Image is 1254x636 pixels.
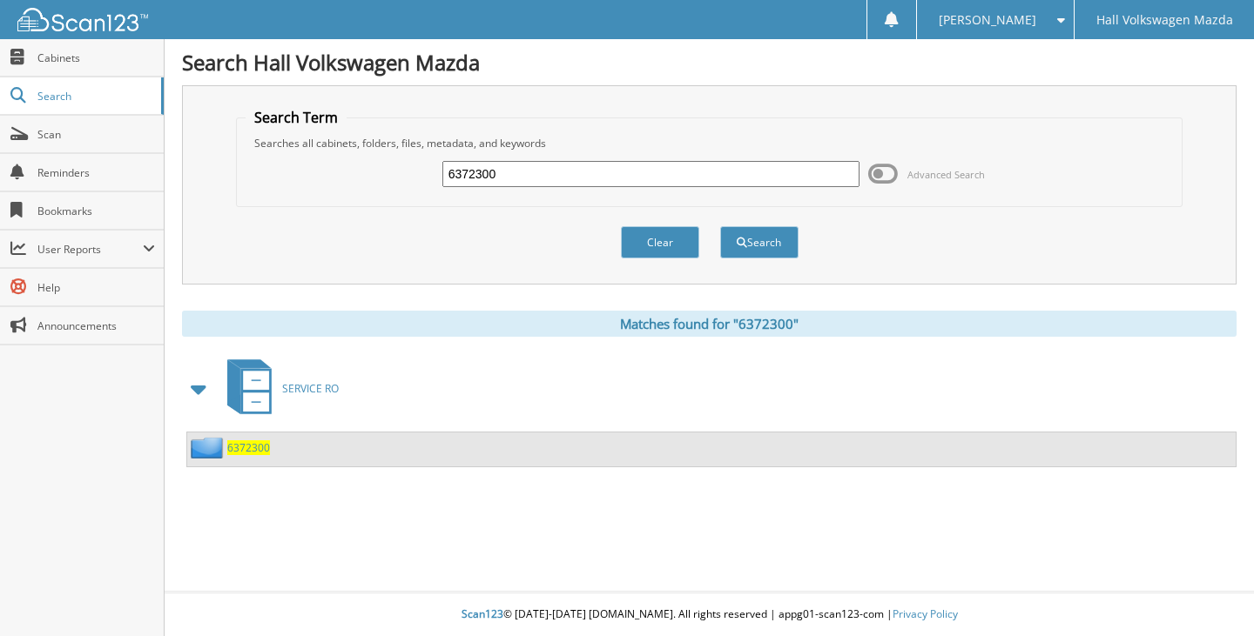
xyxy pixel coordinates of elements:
[907,168,985,181] span: Advanced Search
[720,226,799,258] button: Search
[17,8,148,31] img: scan123-logo-white.svg
[621,226,699,258] button: Clear
[246,136,1174,151] div: Searches all cabinets, folders, files, metadata, and keywords
[37,127,155,142] span: Scan
[191,437,227,459] img: folder2.png
[462,606,503,621] span: Scan123
[182,48,1237,77] h1: Search Hall Volkswagen Mazda
[227,440,270,455] a: 6372300
[1167,552,1254,636] iframe: Chat Widget
[217,354,339,423] a: SERVICE RO
[939,15,1036,25] span: [PERSON_NAME]
[37,89,152,104] span: Search
[37,280,155,295] span: Help
[282,381,339,396] span: SERVICE RO
[37,165,155,180] span: Reminders
[165,593,1254,636] div: © [DATE]-[DATE] [DOMAIN_NAME]. All rights reserved | appg01-scan123-com |
[1096,15,1233,25] span: Hall Volkswagen Mazda
[893,606,958,621] a: Privacy Policy
[246,108,347,127] legend: Search Term
[37,50,155,65] span: Cabinets
[37,318,155,333] span: Announcements
[37,204,155,218] span: Bookmarks
[37,242,143,257] span: User Reports
[182,311,1237,337] div: Matches found for "6372300"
